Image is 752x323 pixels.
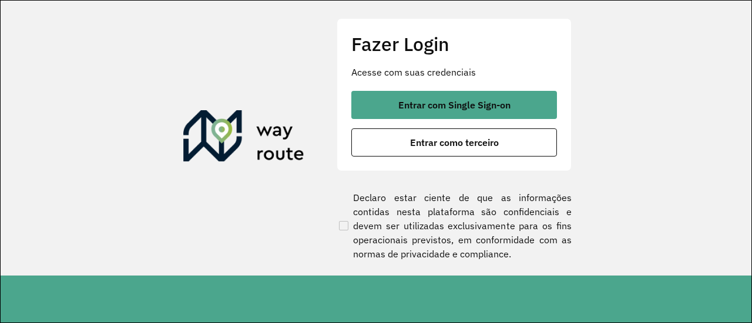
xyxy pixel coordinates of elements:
span: Entrar como terceiro [410,138,499,147]
h2: Fazer Login [351,33,557,55]
span: Entrar com Single Sign-on [398,100,511,110]
p: Acesse com suas credenciais [351,65,557,79]
label: Declaro estar ciente de que as informações contidas nesta plataforma são confidenciais e devem se... [337,191,572,261]
button: button [351,128,557,157]
button: button [351,91,557,119]
img: Roteirizador AmbevTech [183,110,304,166]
